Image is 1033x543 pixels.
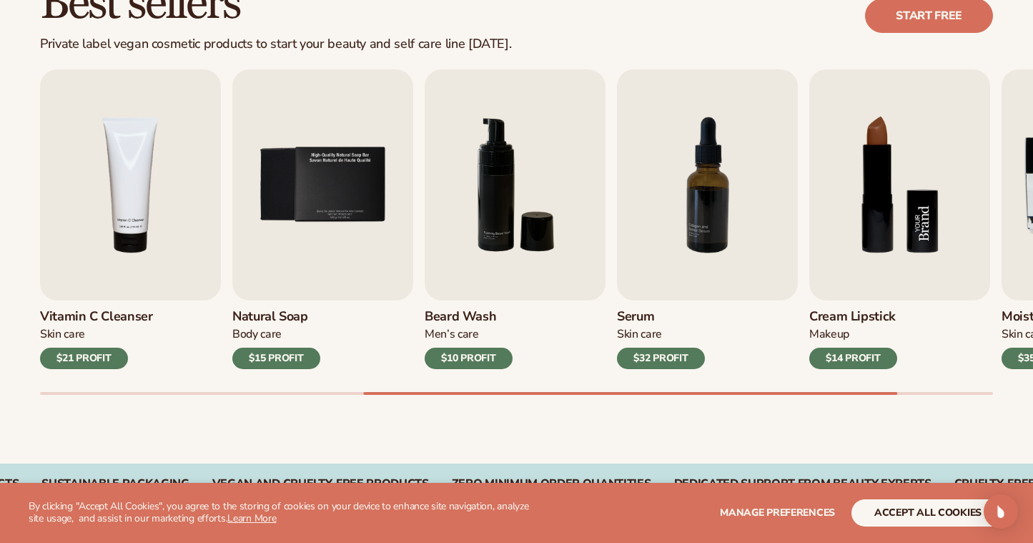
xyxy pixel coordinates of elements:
div: Skin Care [617,327,705,342]
div: VEGAN AND CRUELTY-FREE PRODUCTS [212,477,429,491]
div: $21 PROFIT [40,348,128,369]
h3: Vitamin C Cleanser [40,309,153,325]
button: accept all cookies [851,499,1004,527]
div: Men’s Care [425,327,513,342]
a: Learn More [227,512,276,525]
div: ZERO MINIMUM ORDER QUANTITIES [452,477,651,491]
a: 4 / 9 [40,69,221,369]
span: Manage preferences [720,506,835,519]
p: By clicking "Accept All Cookies", you agree to the storing of cookies on your device to enhance s... [29,501,541,525]
a: 6 / 9 [425,69,606,369]
a: 5 / 9 [232,69,413,369]
div: Skin Care [40,327,153,342]
div: $15 PROFIT [232,348,320,369]
h3: Beard Wash [425,309,513,325]
div: Open Intercom Messenger [984,494,1018,529]
div: $10 PROFIT [425,348,513,369]
img: Shopify Image 9 [809,69,990,300]
h3: Serum [617,309,705,325]
a: 8 / 9 [809,69,990,369]
div: Private label vegan cosmetic products to start your beauty and self care line [DATE]. [40,36,511,52]
h3: Natural Soap [232,309,320,325]
div: $32 PROFIT [617,348,705,369]
div: DEDICATED SUPPORT FROM BEAUTY EXPERTS [674,477,931,491]
button: Manage preferences [720,499,835,527]
h3: Cream Lipstick [809,309,897,325]
div: $14 PROFIT [809,348,897,369]
div: SUSTAINABLE PACKAGING [41,477,189,491]
div: Makeup [809,327,897,342]
div: Body Care [232,327,320,342]
a: 7 / 9 [617,69,798,369]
